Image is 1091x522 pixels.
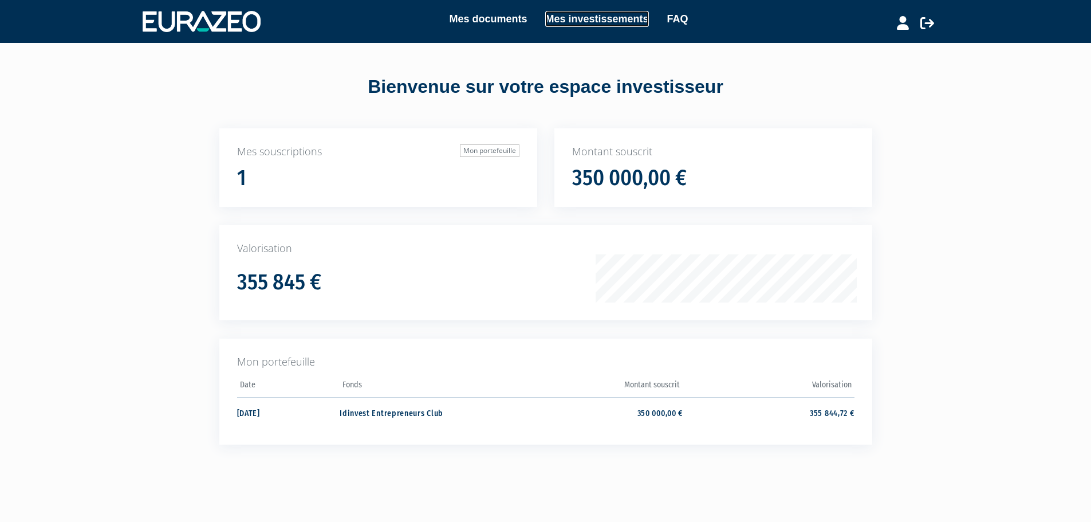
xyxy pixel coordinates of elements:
[237,376,340,398] th: Date
[667,11,688,27] a: FAQ
[460,144,519,157] a: Mon portefeuille
[340,397,511,427] td: Idinvest Entrepreneurs Club
[572,144,854,159] p: Montant souscrit
[683,397,854,427] td: 355 844,72 €
[237,397,340,427] td: [DATE]
[545,11,648,27] a: Mes investissements
[572,166,687,190] h1: 350 000,00 €
[194,74,898,100] div: Bienvenue sur votre espace investisseur
[511,376,683,398] th: Montant souscrit
[340,376,511,398] th: Fonds
[143,11,261,32] img: 1732889491-logotype_eurazeo_blanc_rvb.png
[237,355,854,370] p: Mon portefeuille
[237,241,854,256] p: Valorisation
[237,144,519,159] p: Mes souscriptions
[511,397,683,427] td: 350 000,00 €
[449,11,527,27] a: Mes documents
[237,270,321,295] h1: 355 845 €
[237,166,246,190] h1: 1
[683,376,854,398] th: Valorisation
